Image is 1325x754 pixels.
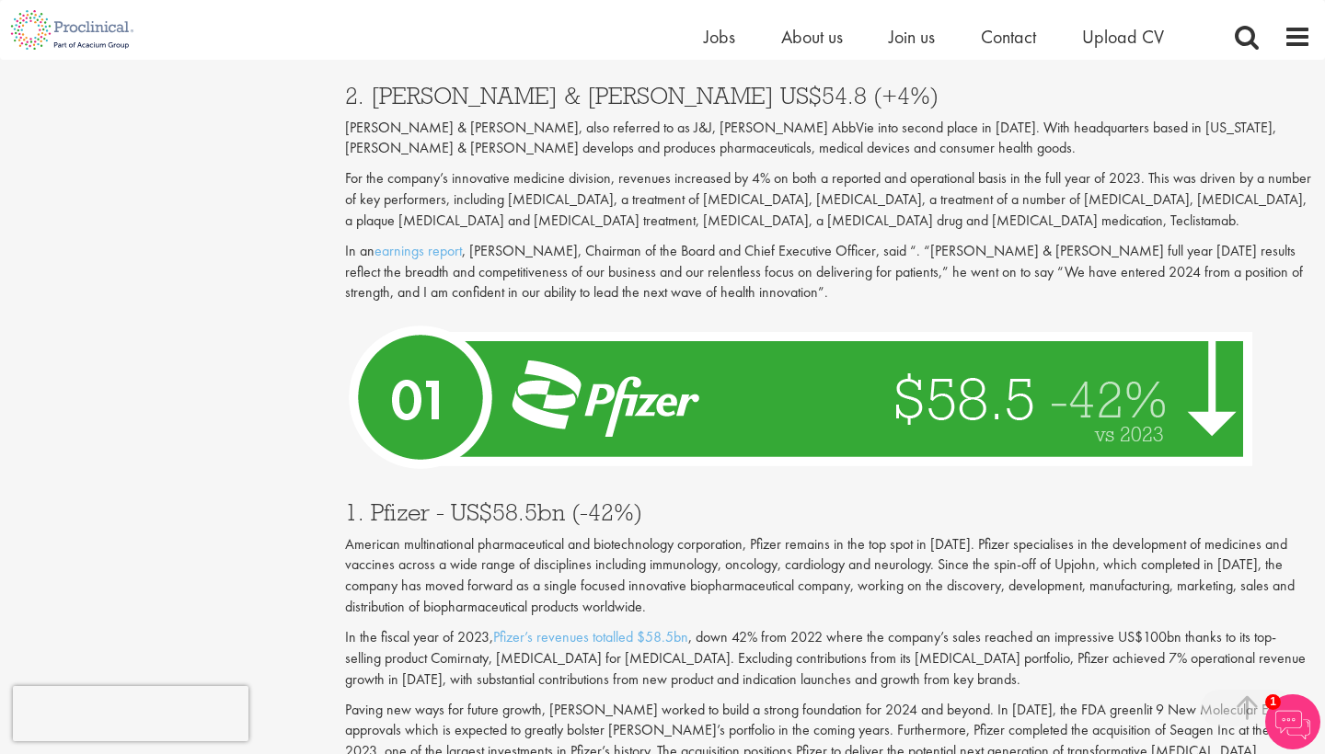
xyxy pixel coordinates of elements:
a: Contact [981,25,1036,49]
h3: 2. [PERSON_NAME] & [PERSON_NAME] US$54.8 (+4%) [345,84,1311,108]
a: Upload CV [1082,25,1164,49]
span: 1 [1265,694,1281,710]
a: About us [781,25,843,49]
p: For the company’s innovative medicine division, revenues increased by 4% on both a reported and o... [345,168,1311,232]
p: In an , [PERSON_NAME], Chairman of the Board and Chief Executive Officer, said “. “[PERSON_NAME] ... [345,241,1311,304]
p: [PERSON_NAME] & [PERSON_NAME], also referred to as J&J, [PERSON_NAME] AbbVie into second place in... [345,118,1311,160]
p: In the fiscal year of 2023, , down 42% from 2022 where the company’s sales reached an impressive ... [345,627,1311,691]
h3: 1. Pfizer - US$58.5bn (-42%) [345,500,1311,524]
img: Chatbot [1265,694,1320,749]
a: Join us [889,25,935,49]
iframe: reCAPTCHA [13,686,248,741]
a: Jobs [704,25,735,49]
p: American multinational pharmaceutical and biotechnology corporation, Pfizer remains in the top sp... [345,534,1311,618]
a: Pfizer’s revenues totalled $58.5bn [493,627,688,646]
a: earnings report [374,241,462,260]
